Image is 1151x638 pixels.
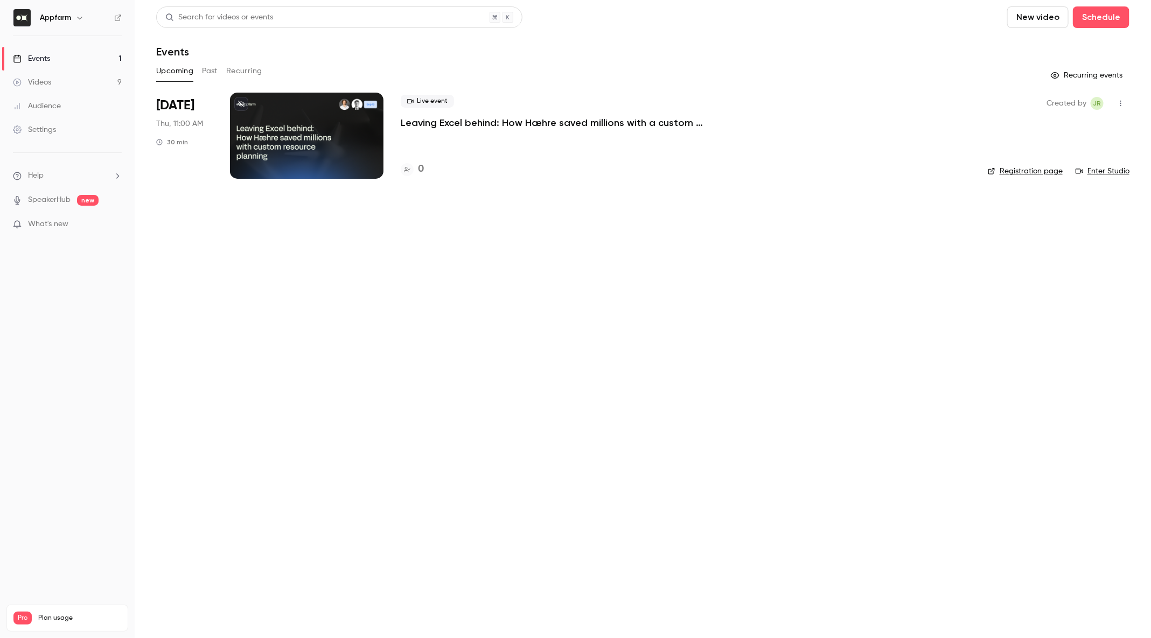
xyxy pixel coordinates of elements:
button: Past [202,62,218,80]
span: Pro [13,612,32,625]
span: new [77,195,99,206]
div: Sep 18 Thu, 11:00 AM (Europe/Oslo) [156,93,213,179]
span: Plan usage [38,614,121,622]
div: Settings [13,124,56,135]
a: Enter Studio [1076,166,1129,177]
a: Leaving Excel behind: How Hæhre saved millions with a custom resource planner [401,116,724,129]
h6: Appfarm [40,12,71,23]
button: Schedule [1073,6,1129,28]
span: Created by [1047,97,1086,110]
h1: Events [156,45,189,58]
iframe: Noticeable Trigger [109,220,122,229]
div: Search for videos or events [165,12,273,23]
a: SpeakerHub [28,194,71,206]
button: Recurring [226,62,262,80]
img: Appfarm [13,9,31,26]
span: Thu, 11:00 AM [156,118,203,129]
div: Audience [13,101,61,111]
span: Julie Remen [1091,97,1104,110]
button: Recurring events [1046,67,1129,84]
span: Live event [401,95,454,108]
a: Registration page [988,166,1063,177]
span: JR [1093,97,1101,110]
div: Events [13,53,50,64]
span: [DATE] [156,97,194,114]
span: What's new [28,219,68,230]
div: 30 min [156,138,188,146]
a: 0 [401,162,424,177]
div: Videos [13,77,51,88]
h4: 0 [418,162,424,177]
button: Upcoming [156,62,193,80]
button: New video [1007,6,1069,28]
span: Help [28,170,44,181]
li: help-dropdown-opener [13,170,122,181]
